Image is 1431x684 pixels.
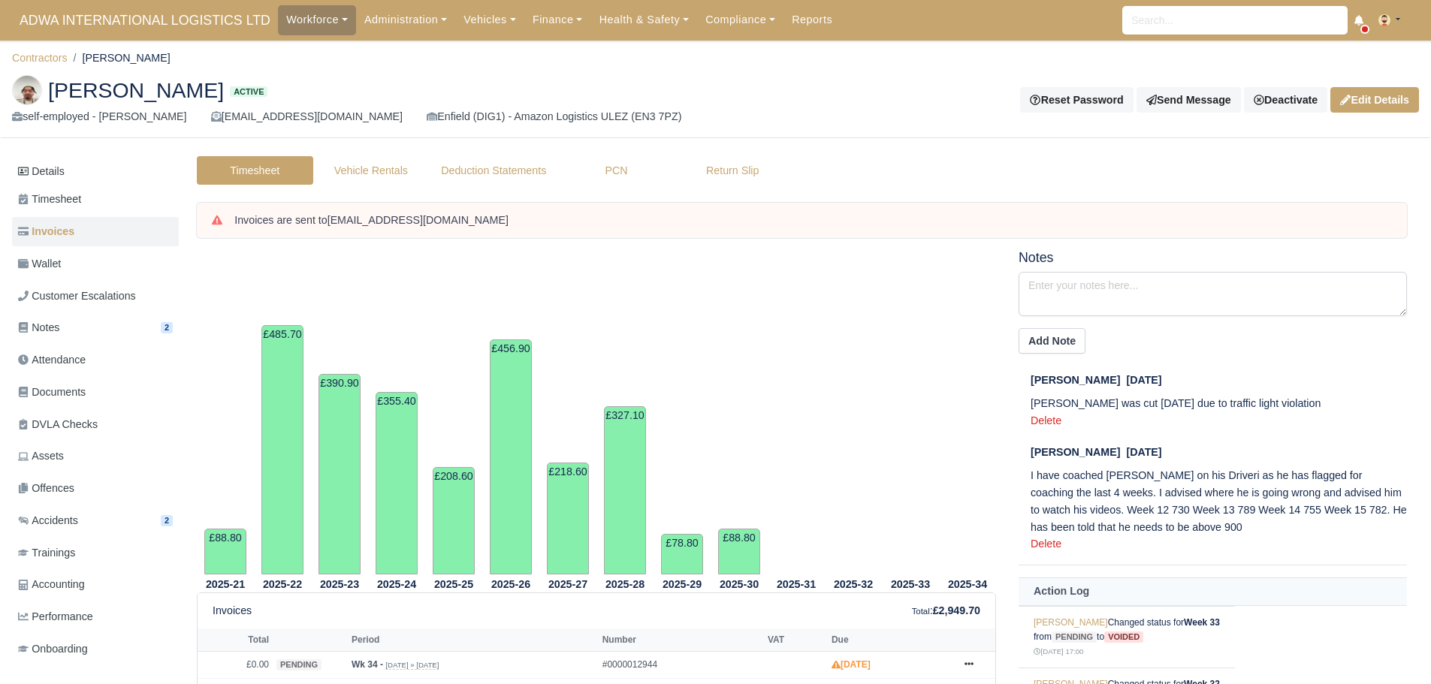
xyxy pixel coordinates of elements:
[1019,250,1407,266] h5: Notes
[718,529,760,574] td: £88.80
[18,640,88,658] span: Onboarding
[18,416,98,433] span: DVLA Checks
[1031,374,1120,386] span: [PERSON_NAME]
[599,652,764,679] td: #0000012944
[12,474,179,503] a: Offences
[661,534,703,574] td: £78.80
[882,575,939,593] th: 2025-33
[547,463,589,575] td: £218.60
[12,249,179,279] a: Wallet
[48,80,224,101] span: [PERSON_NAME]
[783,5,841,35] a: Reports
[211,108,403,125] div: [EMAIL_ADDRESS][DOMAIN_NAME]
[18,255,61,273] span: Wallet
[697,5,783,35] a: Compliance
[348,628,599,651] th: Period
[1104,631,1143,643] span: voided
[197,575,254,593] th: 2025-21
[427,108,681,125] div: Enfield (DIG1) - Amazon Logistics ULEZ (EN3 7PZ)
[1031,538,1061,550] a: Delete
[1031,372,1407,389] div: [DATE]
[68,50,171,67] li: [PERSON_NAME]
[276,659,322,670] span: pending
[356,5,455,35] a: Administration
[385,661,439,670] small: [DATE] » [DATE]
[1019,606,1235,668] td: Changed status for from to
[425,575,482,593] th: 2025-25
[558,156,675,185] a: PCN
[768,575,825,593] th: 2025-31
[376,392,418,574] td: £355.40
[1031,467,1407,535] p: I have coached [PERSON_NAME] on his Driveri as he has flagged for coaching the last 4 weeks. I ad...
[711,575,768,593] th: 2025-30
[352,659,383,670] strong: Wk 34 -
[654,575,711,593] th: 2025-29
[1137,87,1241,113] a: Send Message
[12,634,179,664] a: Onboarding
[12,108,187,125] div: self-employed - [PERSON_NAME]
[12,410,179,439] a: DVLA Checks
[912,602,980,619] div: :
[198,652,273,679] td: £0.00
[12,5,278,35] span: ADWA INTERNATIONAL LOGISTICS LTD
[18,288,136,305] span: Customer Escalations
[825,575,882,593] th: 2025-32
[1052,631,1097,643] span: pending
[599,628,764,651] th: Number
[1184,617,1220,628] strong: Week 33
[204,529,246,574] td: £88.80
[18,384,86,401] span: Documents
[1031,395,1407,412] p: [PERSON_NAME] was cut [DATE] due to traffic light violation
[12,506,179,535] a: Accidents 2
[933,604,980,616] strong: £2,949.70
[254,575,311,593] th: 2025-22
[1244,87,1327,113] a: Deactivate
[12,52,68,64] a: Contractors
[12,6,278,35] a: ADWA INTERNATIONAL LOGISTICS LTD
[18,512,78,529] span: Accidents
[313,156,430,185] a: Vehicle Rentals
[828,628,950,651] th: Due
[433,467,475,574] td: £208.60
[18,480,74,497] span: Offences
[12,345,179,375] a: Attendance
[764,628,828,651] th: VAT
[311,575,368,593] th: 2025-23
[261,325,303,574] td: £485.70
[1019,578,1407,606] th: Action Log
[1031,414,1061,426] a: Delete
[1122,6,1348,35] input: Search...
[939,575,996,593] th: 2025-34
[12,602,179,631] a: Performance
[319,374,361,574] td: £390.90
[604,406,646,574] td: £327.10
[12,313,179,342] a: Notes 2
[596,575,654,593] th: 2025-28
[12,217,179,246] a: Invoices
[590,5,697,35] a: Health & Safety
[328,214,509,226] strong: [EMAIL_ADDRESS][DOMAIN_NAME]
[832,659,871,670] strong: [DATE]
[524,5,591,35] a: Finance
[1034,647,1083,655] small: [DATE] 17:00
[18,223,74,240] span: Invoices
[18,191,81,208] span: Timesheet
[368,575,425,593] th: 2025-24
[161,322,173,333] span: 2
[18,351,86,369] span: Attendance
[12,570,179,599] a: Accounting
[1034,617,1108,628] a: [PERSON_NAME]
[490,339,532,574] td: £456.90
[12,185,179,214] a: Timesheet
[197,156,313,185] a: Timesheet
[18,319,59,336] span: Notes
[12,441,179,471] a: Assets
[161,515,173,526] span: 2
[12,378,179,407] a: Documents
[230,86,267,98] span: Active
[12,158,179,185] a: Details
[675,156,791,185] a: Return Slip
[213,604,252,617] h6: Invoices
[482,575,539,593] th: 2025-26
